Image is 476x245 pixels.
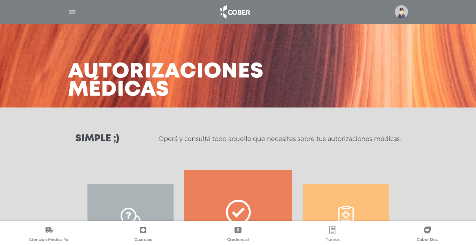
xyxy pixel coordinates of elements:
[159,135,401,143] p: Operá y consultá todo aquello que necesites sobre tus autorizaciones médicas.
[68,8,77,16] img: Cober_menu-lines-white.svg
[380,226,475,244] a: Cober Doc
[29,237,68,243] span: Atención Médica Ya
[191,226,285,244] a: Credencial
[1,226,96,244] a: Atención Médica Ya
[417,237,438,243] span: Cober Doc
[395,5,408,18] img: profile-placeholder.svg
[135,237,152,243] span: Guardias
[216,3,253,20] img: logo_cober_home-white.png
[285,226,380,244] a: Turnos
[326,237,340,243] span: Turnos
[75,134,119,144] h3: Simple ;)
[96,226,191,244] a: Guardias
[68,63,264,99] h3: Autorizaciones médicas
[227,237,249,243] span: Credencial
